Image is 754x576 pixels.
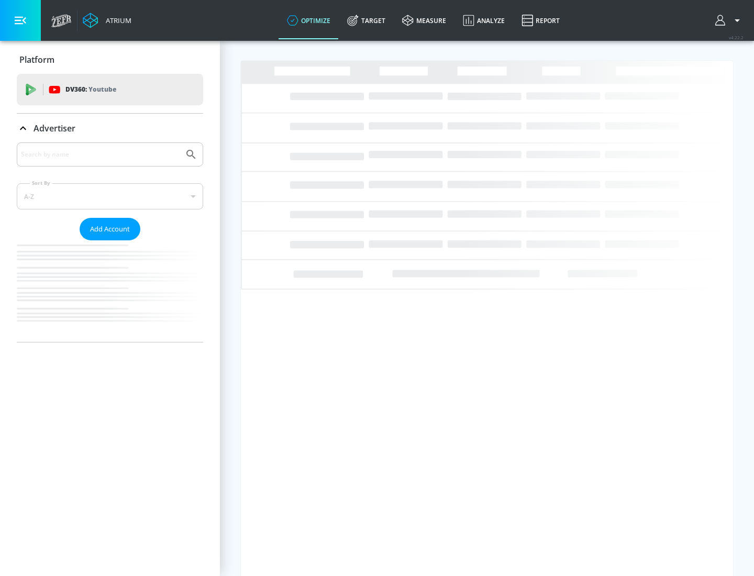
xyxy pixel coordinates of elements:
[729,35,744,40] span: v 4.22.2
[454,2,513,39] a: Analyze
[19,54,54,65] p: Platform
[80,218,140,240] button: Add Account
[102,16,131,25] div: Atrium
[88,84,116,95] p: Youtube
[34,123,75,134] p: Advertiser
[17,142,203,342] div: Advertiser
[279,2,339,39] a: optimize
[513,2,568,39] a: Report
[90,223,130,235] span: Add Account
[17,114,203,143] div: Advertiser
[17,183,203,209] div: A-Z
[30,180,52,186] label: Sort By
[65,84,116,95] p: DV360:
[394,2,454,39] a: measure
[83,13,131,28] a: Atrium
[21,148,180,161] input: Search by name
[17,240,203,342] nav: list of Advertiser
[339,2,394,39] a: Target
[17,45,203,74] div: Platform
[17,74,203,105] div: DV360: Youtube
